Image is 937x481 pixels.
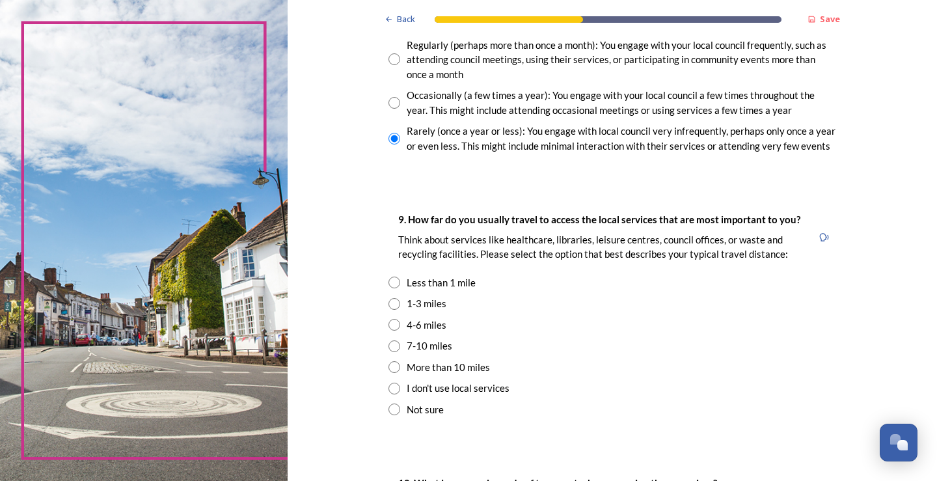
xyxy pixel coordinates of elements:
[407,338,452,353] div: 7-10 miles
[407,275,476,290] div: Less than 1 mile
[407,381,509,396] div: I don't use local services
[820,13,840,25] strong: Save
[397,13,415,25] span: Back
[398,213,800,225] strong: 9. How far do you usually travel to access the local services that are most important to you?
[407,360,490,375] div: More than 10 miles
[880,424,917,461] button: Open Chat
[407,318,446,333] div: 4-6 miles
[407,296,446,311] div: 1-3 miles
[407,38,836,82] div: Regularly (perhaps more than once a month): You engage with your local council frequently, such a...
[407,124,836,153] div: Rarely (once a year or less): You engage with local council very infrequently, perhaps only once ...
[407,88,836,117] div: Occasionally (a few times a year): You engage with your local council a few times throughout the ...
[398,233,803,261] p: Think about services like healthcare, libraries, leisure centres, council offices, or waste and r...
[407,402,444,417] div: Not sure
